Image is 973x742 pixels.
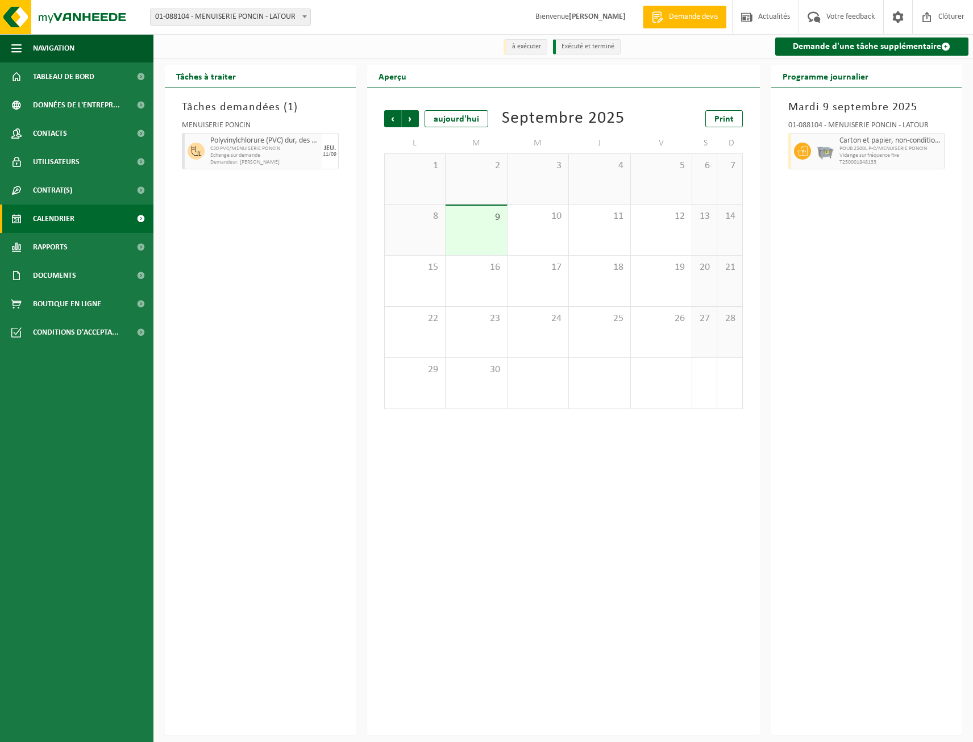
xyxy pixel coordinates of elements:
span: 1 [390,160,440,172]
h2: Aperçu [367,65,418,87]
div: 11/09 [323,152,336,157]
span: C30 PVC/MENUISERIE PONCIN [210,145,319,152]
span: 4 [575,160,625,172]
span: Précédent [384,110,401,127]
span: 1 [288,102,294,113]
strong: [PERSON_NAME] [569,12,626,21]
h3: Mardi 9 septembre 2025 [788,99,945,116]
a: Demande d'une tâche supplémentaire [775,37,969,56]
span: 28 [723,312,736,325]
span: Demande devis [666,11,721,23]
span: 15 [390,261,440,274]
span: Suivant [402,110,419,127]
td: D [717,133,742,153]
a: Demande devis [643,6,726,28]
span: Vidange sur fréquence fixe [839,152,942,159]
span: 21 [723,261,736,274]
span: 29 [390,364,440,376]
span: 17 [513,261,563,274]
span: Rapports [33,233,68,261]
td: M [446,133,508,153]
span: 01-088104 - MENUISERIE PONCIN - LATOUR [151,9,310,25]
span: T250001848133 [839,159,942,166]
span: 22 [390,312,440,325]
li: à exécuter [504,39,547,55]
span: 20 [698,261,711,274]
td: M [508,133,569,153]
span: 7 [723,160,736,172]
div: Septembre 2025 [502,110,625,127]
span: Contrat(s) [33,176,72,205]
span: 9 [451,211,501,224]
span: Conditions d'accepta... [33,318,119,347]
img: WB-2500-GAL-GY-01 [817,143,834,160]
span: 6 [698,160,711,172]
span: Documents [33,261,76,290]
div: MENUISERIE PONCIN [182,122,339,133]
span: 13 [698,210,711,223]
span: Calendrier [33,205,74,233]
span: 27 [698,312,711,325]
td: V [631,133,693,153]
div: aujourd'hui [425,110,488,127]
span: Polyvinylchlorure (PVC) dur, des profilés et des tubes, post-consumer [210,136,319,145]
h2: Tâches à traiter [165,65,247,87]
span: 19 [637,261,687,274]
td: S [692,133,717,153]
span: 10 [513,210,563,223]
h2: Programme journalier [771,65,880,87]
span: 25 [575,312,625,325]
td: L [384,133,446,153]
td: J [569,133,631,153]
span: Boutique en ligne [33,290,101,318]
a: Print [705,110,743,127]
li: Exécuté et terminé [553,39,621,55]
span: Print [714,115,734,124]
span: Echange sur demande [210,152,319,159]
span: Données de l'entrepr... [33,91,120,119]
span: 26 [637,312,687,325]
span: 01-088104 - MENUISERIE PONCIN - LATOUR [150,9,311,26]
span: Contacts [33,119,67,148]
h3: Tâches demandées ( ) [182,99,339,116]
span: 14 [723,210,736,223]
span: Demandeur: [PERSON_NAME] [210,159,319,166]
span: Navigation [33,34,74,62]
span: Utilisateurs [33,148,80,176]
span: 24 [513,312,563,325]
span: 3 [513,160,563,172]
span: POUB 2500L P-C/MENUISERIE PONCIN [839,145,942,152]
span: 8 [390,210,440,223]
span: 23 [451,312,501,325]
div: 01-088104 - MENUISERIE PONCIN - LATOUR [788,122,945,133]
span: 11 [575,210,625,223]
span: 18 [575,261,625,274]
div: JEU. [324,145,336,152]
span: 5 [637,160,687,172]
span: Tableau de bord [33,62,94,91]
span: Carton et papier, non-conditionné (industriel) [839,136,942,145]
span: 30 [451,364,501,376]
span: 2 [451,160,501,172]
span: 12 [637,210,687,223]
span: 16 [451,261,501,274]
